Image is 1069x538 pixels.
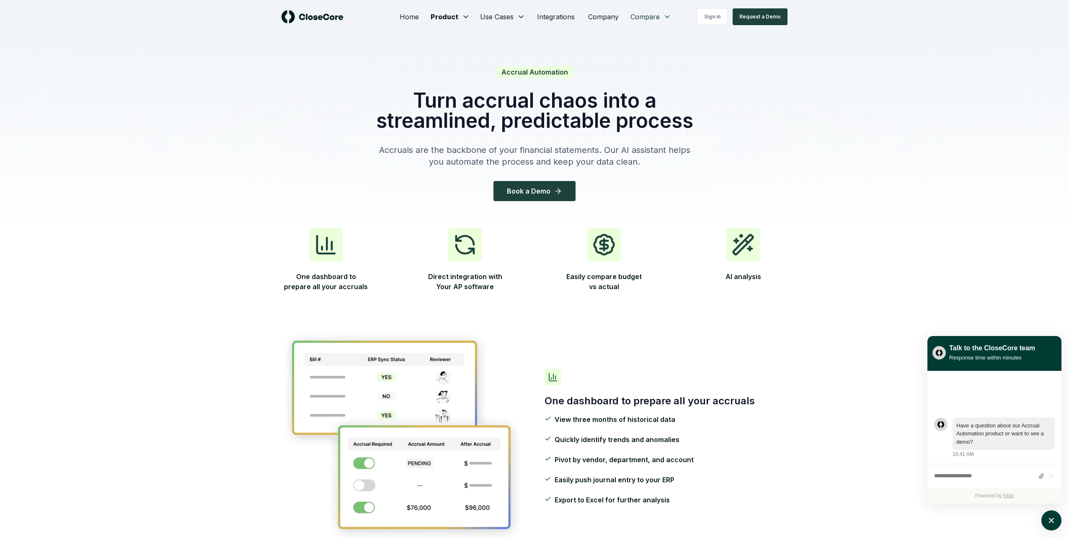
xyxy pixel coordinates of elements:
[402,228,528,303] button: Direct integration with Your AP software
[545,394,789,408] h3: One dashboard to prepare all your accruals
[949,353,1035,362] div: Response time within minutes
[281,10,343,23] img: logo
[555,495,670,505] span: Export to Excel for further analysis
[953,418,1055,458] div: Thursday, September 18, 10:41 AM
[493,181,576,201] button: Book a Demo
[581,8,625,25] a: Company
[431,12,458,22] span: Product
[426,8,475,25] button: Product
[953,418,1055,450] div: atlas-message-bubble
[555,455,694,465] span: Pivot by vendor, department, and account
[953,450,974,458] div: 10:41 AM
[932,346,946,360] img: yblje5SQxOoZuw2TcITt_icon.png
[423,272,507,295] span: Direct integration with Your AP software
[1003,493,1014,499] a: Atlas
[541,228,667,303] button: Easily compare budget vs actual
[927,371,1061,504] div: atlas-ticket
[555,435,679,445] span: Quickly identify trends and anomalies
[555,475,674,485] span: Easily push journal entry to your ERP
[733,8,788,25] button: Request a Demo
[496,66,573,78] span: Accrual Automation
[374,91,695,131] h1: Turn accrual chaos into a streamlined, predictable process
[393,8,426,25] a: Home
[697,8,728,25] a: Sign in
[630,12,660,22] span: Compare
[956,422,1051,446] div: atlas-message-text
[555,414,675,424] span: View three months of historical data
[625,8,677,25] button: Compare
[263,228,389,303] button: One dashboard to prepare all your accruals
[562,272,646,295] span: Easily compare budget vs actual
[934,418,948,431] div: atlas-message-author-avatar
[949,343,1035,353] div: Talk to the CloseCore team
[530,8,581,25] a: Integrations
[284,272,368,295] span: One dashboard to prepare all your accruals
[927,488,1061,504] div: Powered by
[934,418,1055,458] div: atlas-message
[374,144,695,168] p: Accruals are the backbone of your financial statements. Our AI assistant helps you automate the p...
[927,336,1061,504] div: atlas-window
[726,272,761,295] span: AI analysis
[480,12,514,22] span: Use Cases
[934,468,1055,484] div: atlas-composer
[680,228,806,303] button: AI analysis
[1041,510,1061,530] button: atlas-launcher
[475,8,530,25] button: Use Cases
[1038,473,1044,480] button: Attach files by clicking or dropping files here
